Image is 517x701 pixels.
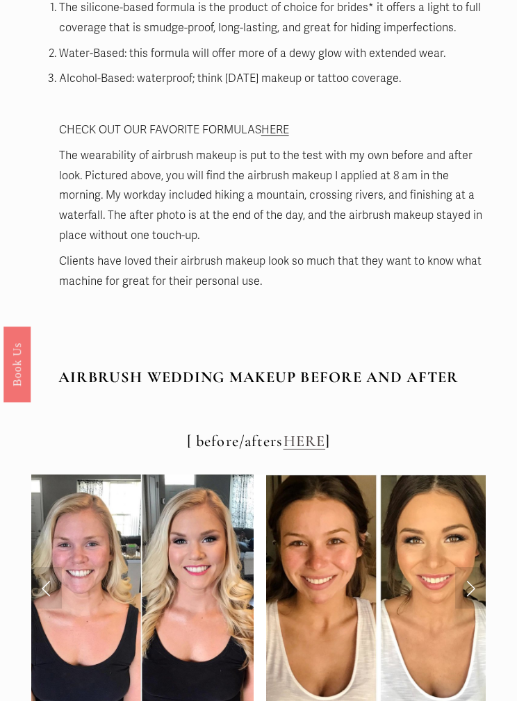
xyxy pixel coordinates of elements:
strong: AIRBRUSH WEDDING MAKEUP BEFORE AND AFTER [58,368,459,386]
a: HERE [261,123,289,137]
a: Book Us [3,326,31,402]
p: Clients have loved their airbrush makeup look so much that they want to know what machine for gre... [59,251,486,292]
p: The wearability of airbrush makeup is put to the test with my own before and after look. Pictured... [59,146,486,246]
p: CHECK OUT OUR FAVORITE FORMULAS [59,120,486,140]
h2: [ before/afters ] [31,432,486,450]
p: Alcohol-Based: waterproof; think [DATE] makeup or tattoo coverage. [59,69,486,89]
a: Previous Slide [31,567,62,609]
a: HERE [284,431,325,450]
a: Next Slide [455,567,486,609]
p: Water-Based: this formula will offer more of a dewy glow with extended wear. [59,44,486,64]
